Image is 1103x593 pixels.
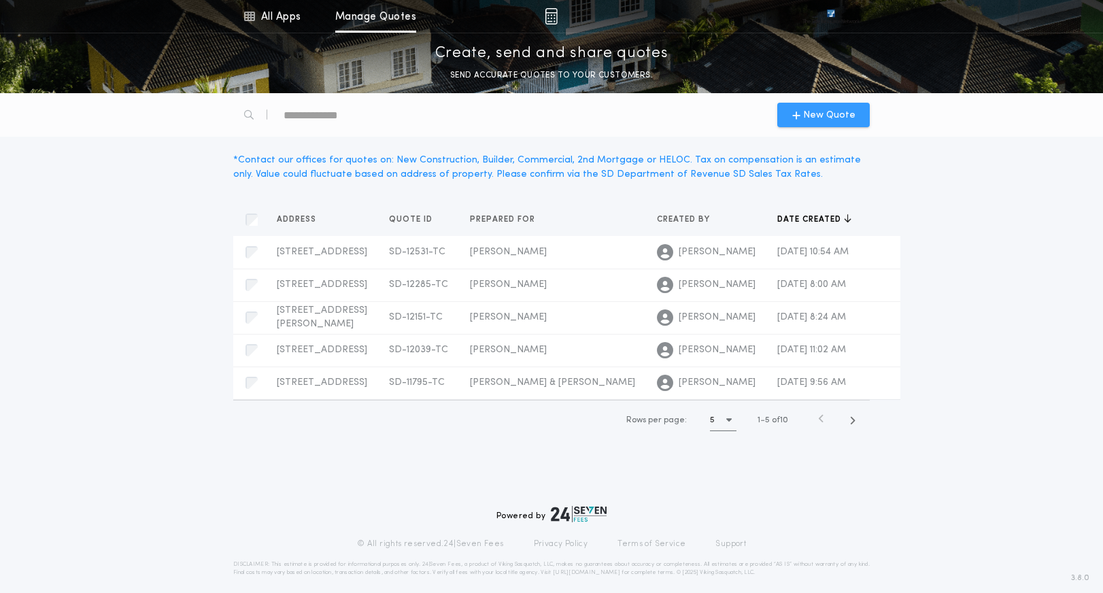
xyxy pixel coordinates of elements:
[277,247,367,257] span: [STREET_ADDRESS]
[777,279,846,290] span: [DATE] 8:00 AM
[679,278,756,292] span: [PERSON_NAME]
[710,409,736,431] button: 5
[715,539,746,549] a: Support
[777,214,844,225] span: Date created
[758,416,760,424] span: 1
[765,416,770,424] span: 5
[470,345,547,355] span: [PERSON_NAME]
[777,213,851,226] button: Date created
[277,305,367,329] span: [STREET_ADDRESS][PERSON_NAME]
[233,560,870,577] p: DISCLAIMER: This estimate is provided for informational purposes only. 24|Seven Fees, a product o...
[777,247,849,257] span: [DATE] 10:54 AM
[277,214,319,225] span: Address
[803,108,855,122] span: New Quote
[450,69,653,82] p: SEND ACCURATE QUOTES TO YOUR CUSTOMERS.
[777,377,846,388] span: [DATE] 9:56 AM
[470,279,547,290] span: [PERSON_NAME]
[679,376,756,390] span: [PERSON_NAME]
[389,377,445,388] span: SD-11795-TC
[772,414,788,426] span: of 10
[389,312,443,322] span: SD-12151-TC
[233,153,870,182] div: * Contact our offices for quotes on: New Construction, Builder, Commercial, 2nd Mortgage or HELOC...
[389,214,435,225] span: Quote ID
[357,539,504,549] p: © All rights reserved. 24|Seven Fees
[657,214,713,225] span: Created by
[657,213,720,226] button: Created by
[777,345,846,355] span: [DATE] 11:02 AM
[777,103,870,127] button: New Quote
[470,214,538,225] span: Prepared for
[389,279,448,290] span: SD-12285-TC
[277,345,367,355] span: [STREET_ADDRESS]
[777,312,846,322] span: [DATE] 8:24 AM
[470,247,547,257] span: [PERSON_NAME]
[470,312,547,322] span: [PERSON_NAME]
[710,413,715,427] h1: 5
[802,10,860,23] img: vs-icon
[617,539,685,549] a: Terms of Service
[545,8,558,24] img: img
[626,416,687,424] span: Rows per page:
[277,213,326,226] button: Address
[277,377,367,388] span: [STREET_ADDRESS]
[389,345,448,355] span: SD-12039-TC
[496,506,607,522] div: Powered by
[389,247,445,257] span: SD-12531-TC
[553,570,620,575] a: [URL][DOMAIN_NAME]
[470,377,635,388] span: [PERSON_NAME] & [PERSON_NAME]
[534,539,588,549] a: Privacy Policy
[679,245,756,259] span: [PERSON_NAME]
[435,43,668,65] p: Create, send and share quotes
[679,343,756,357] span: [PERSON_NAME]
[277,279,367,290] span: [STREET_ADDRESS]
[551,506,607,522] img: logo
[389,213,443,226] button: Quote ID
[1071,572,1089,584] span: 3.8.0
[679,311,756,324] span: [PERSON_NAME]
